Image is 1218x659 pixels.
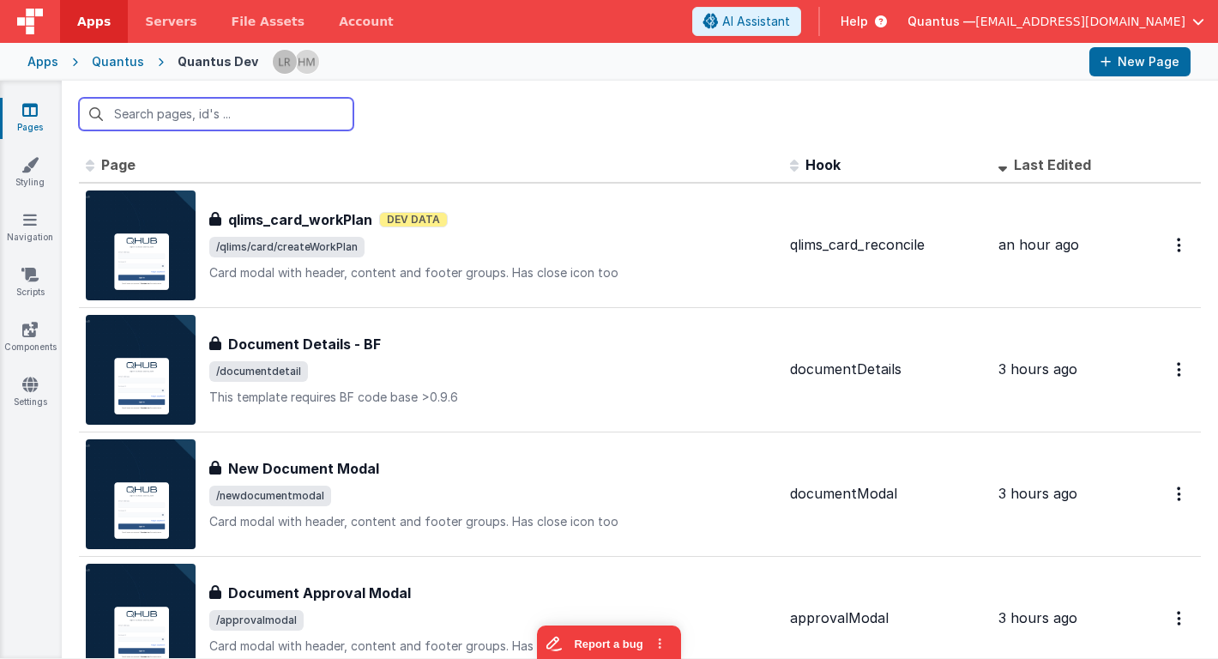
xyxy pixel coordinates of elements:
[998,609,1077,626] span: 3 hours ago
[1167,352,1194,387] button: Options
[178,53,258,70] div: Quantus Dev
[998,236,1079,253] span: an hour ago
[790,484,985,504] div: documentModal
[209,264,776,281] p: Card modal with header, content and footer groups. Has close icon too
[692,7,801,36] button: AI Assistant
[209,638,776,655] p: Card modal with header, content and footer groups. Has close icon too
[998,485,1077,502] span: 3 hours ago
[209,361,308,382] span: /documentdetail
[273,50,297,74] img: 0cc89ea87d3ef7af341bf65f2365a7ce
[1167,227,1194,263] button: Options
[805,156,841,173] span: Hook
[101,156,136,173] span: Page
[228,334,381,354] h3: Document Details - BF
[1014,156,1091,173] span: Last Edited
[907,13,975,30] span: Quantus —
[722,13,790,30] span: AI Assistant
[295,50,319,74] img: 1b65a3e5e498230d1b9478315fee565b
[228,209,372,230] h3: qlims_card_workPlan
[841,13,868,30] span: Help
[77,13,111,30] span: Apps
[209,513,776,530] p: Card modal with header, content and footer groups. Has close icon too
[27,53,58,70] div: Apps
[232,13,305,30] span: File Assets
[209,237,365,257] span: /qlims/card/createWorkPlan
[209,486,331,506] span: /newdocumentmodal
[92,53,144,70] div: Quantus
[145,13,196,30] span: Servers
[228,458,379,479] h3: New Document Modal
[790,360,985,379] div: documentDetails
[790,235,985,255] div: qlims_card_reconcile
[209,389,776,406] p: This template requires BF code base >0.9.6
[1167,476,1194,511] button: Options
[975,13,1185,30] span: [EMAIL_ADDRESS][DOMAIN_NAME]
[79,98,353,130] input: Search pages, id's ...
[998,360,1077,378] span: 3 hours ago
[1167,601,1194,636] button: Options
[907,13,1204,30] button: Quantus — [EMAIL_ADDRESS][DOMAIN_NAME]
[228,583,411,603] h3: Document Approval Modal
[1089,47,1191,76] button: New Page
[790,608,985,628] div: approvalModal
[379,212,448,227] span: Dev Data
[209,610,304,631] span: /approvalmodal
